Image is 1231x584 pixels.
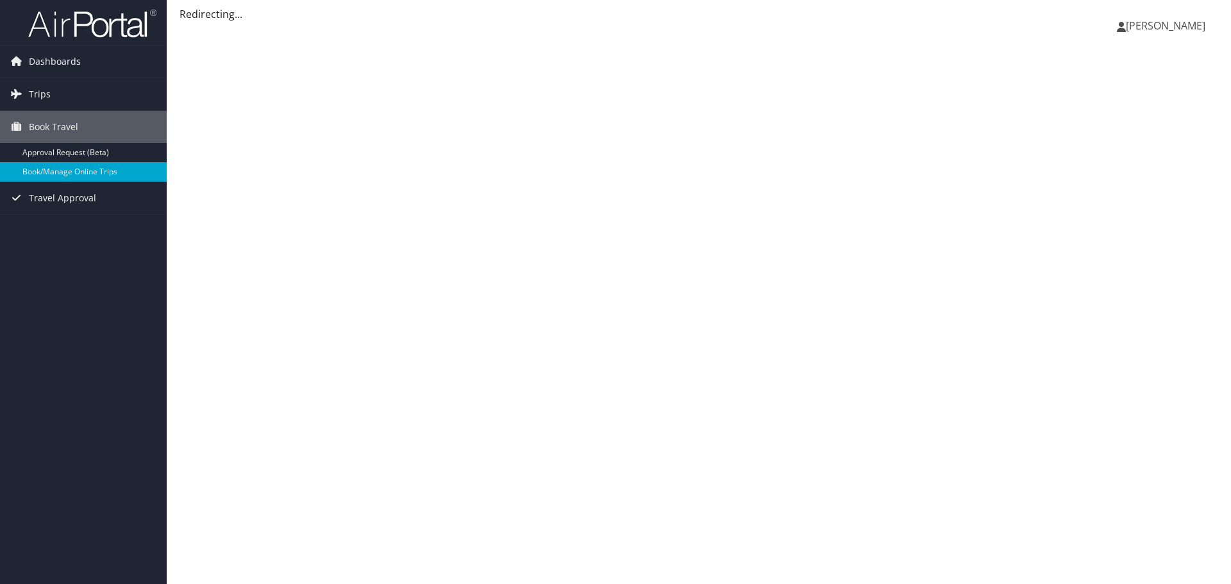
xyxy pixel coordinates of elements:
[28,8,156,38] img: airportal-logo.png
[180,6,1218,22] div: Redirecting...
[29,182,96,214] span: Travel Approval
[29,111,78,143] span: Book Travel
[29,78,51,110] span: Trips
[1126,19,1205,33] span: [PERSON_NAME]
[1117,6,1218,45] a: [PERSON_NAME]
[29,46,81,78] span: Dashboards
